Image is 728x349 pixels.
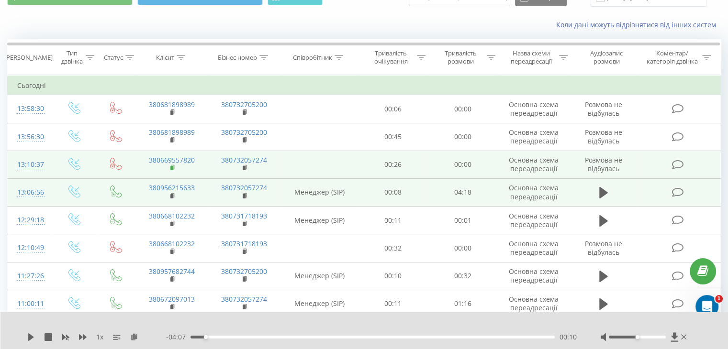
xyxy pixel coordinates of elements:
[8,76,721,95] td: Сьогодні
[96,332,103,342] span: 1 x
[166,332,190,342] span: - 04:07
[560,332,577,342] span: 00:10
[635,335,639,339] div: Accessibility label
[218,54,257,62] div: Бізнес номер
[280,178,358,206] td: Менеджер (SIP)
[221,128,267,137] a: 380732705200
[17,239,43,257] div: 12:10:49
[428,234,497,262] td: 00:00
[358,234,428,262] td: 00:32
[149,128,195,137] a: 380681898989
[17,128,43,146] div: 13:56:30
[280,262,358,290] td: Менеджер (SIP)
[221,183,267,192] a: 380732057274
[428,151,497,178] td: 00:00
[715,295,723,303] span: 1
[358,123,428,151] td: 00:45
[358,290,428,318] td: 00:11
[367,49,415,65] div: Тривалість очікування
[149,294,195,304] a: 380672097013
[585,155,622,173] span: Розмова не відбулась
[358,95,428,123] td: 00:06
[428,290,497,318] td: 01:16
[497,234,570,262] td: Основна схема переадресації
[506,49,557,65] div: Назва схеми переадресації
[497,178,570,206] td: Основна схема переадресації
[293,54,332,62] div: Співробітник
[17,155,43,174] div: 13:10:37
[497,207,570,234] td: Основна схема переадресації
[149,183,195,192] a: 380956215633
[358,207,428,234] td: 00:11
[149,100,195,109] a: 380681898989
[358,151,428,178] td: 00:26
[497,123,570,151] td: Основна схема переадресації
[221,294,267,304] a: 380732057274
[695,295,718,318] iframe: Intercom live chat
[428,262,497,290] td: 00:32
[221,100,267,109] a: 380732705200
[585,128,622,145] span: Розмова не відбулась
[585,239,622,257] span: Розмова не відбулась
[428,95,497,123] td: 00:00
[428,207,497,234] td: 00:01
[221,155,267,164] a: 380732057274
[556,20,721,29] a: Коли дані можуть відрізнятися вiд інших систем
[358,178,428,206] td: 00:08
[60,49,83,65] div: Тип дзвінка
[156,54,174,62] div: Клієнт
[428,178,497,206] td: 04:18
[497,151,570,178] td: Основна схема переадресації
[221,267,267,276] a: 380732705200
[149,211,195,220] a: 380668102232
[17,267,43,285] div: 11:27:26
[497,262,570,290] td: Основна схема переадресації
[497,290,570,318] td: Основна схема переадресації
[149,155,195,164] a: 380669557820
[428,123,497,151] td: 00:00
[204,335,208,339] div: Accessibility label
[17,294,43,313] div: 11:00:11
[221,239,267,248] a: 380731718193
[104,54,123,62] div: Статус
[497,95,570,123] td: Основна схема переадресації
[4,54,53,62] div: [PERSON_NAME]
[280,290,358,318] td: Менеджер (SIP)
[17,211,43,229] div: 12:29:18
[585,100,622,118] span: Розмова не відбулась
[437,49,484,65] div: Тривалість розмови
[221,211,267,220] a: 380731718193
[17,99,43,118] div: 13:58:30
[149,267,195,276] a: 380957682744
[644,49,700,65] div: Коментар/категорія дзвінка
[358,262,428,290] td: 00:10
[17,183,43,202] div: 13:06:56
[579,49,635,65] div: Аудіозапис розмови
[149,239,195,248] a: 380668102232
[280,207,358,234] td: Менеджер (SIP)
